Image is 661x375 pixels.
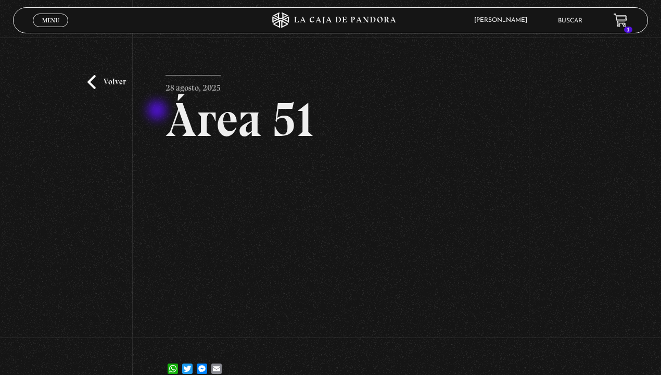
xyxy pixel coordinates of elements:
iframe: Dailymotion video player – PROGRAMA - AREA 51 - 14 DE AGOSTO [166,159,495,345]
a: WhatsApp [166,353,180,374]
p: 28 agosto, 2025 [166,75,221,96]
span: Menu [42,17,59,23]
span: [PERSON_NAME] [469,17,538,23]
a: Buscar [558,18,582,24]
a: Email [209,353,224,374]
a: Messenger [195,353,209,374]
span: Cerrar [39,26,63,33]
h2: Área 51 [166,96,495,144]
span: 1 [624,27,632,33]
a: Volver [87,75,126,89]
a: Twitter [180,353,195,374]
a: 1 [614,14,628,28]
